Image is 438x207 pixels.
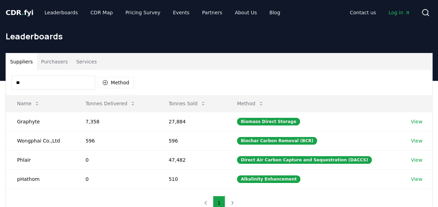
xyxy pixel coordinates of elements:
[6,169,74,189] td: pHathom
[85,6,118,19] a: CDR Map
[98,77,134,88] button: Method
[157,169,226,189] td: 510
[383,6,416,19] a: Log in
[411,156,422,163] a: View
[264,6,286,19] a: Blog
[237,175,300,183] div: Alkalinity Enhancement
[6,131,74,150] td: Wongphai Co.,Ltd
[163,97,212,110] button: Tonnes Sold
[39,6,84,19] a: Leaderboards
[22,8,24,17] span: .
[157,150,226,169] td: 47,482
[229,6,262,19] a: About Us
[37,53,72,70] button: Purchasers
[344,6,382,19] a: Contact us
[197,6,228,19] a: Partners
[11,97,45,110] button: Name
[39,6,286,19] nav: Main
[237,118,300,125] div: Biomass Direct Storage
[411,176,422,183] a: View
[120,6,166,19] a: Pricing Survey
[6,112,74,131] td: Graphyte
[231,97,269,110] button: Method
[157,131,226,150] td: 596
[411,137,422,144] a: View
[6,8,33,17] a: CDR.fyi
[74,169,157,189] td: 0
[74,131,157,150] td: 596
[344,6,416,19] nav: Main
[411,118,422,125] a: View
[74,150,157,169] td: 0
[167,6,195,19] a: Events
[237,137,317,145] div: Biochar Carbon Removal (BCR)
[6,8,33,17] span: CDR fyi
[6,53,37,70] button: Suppliers
[157,112,226,131] td: 27,884
[72,53,101,70] button: Services
[6,31,432,42] h1: Leaderboards
[74,112,157,131] td: 7,358
[6,150,74,169] td: Phlair
[237,156,372,164] div: Direct Air Carbon Capture and Sequestration (DACCS)
[80,97,141,110] button: Tonnes Delivered
[389,9,410,16] span: Log in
